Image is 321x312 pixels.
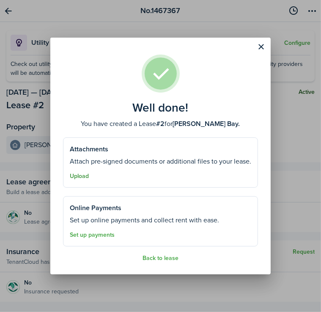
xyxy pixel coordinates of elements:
[70,144,108,154] well-done-section-title: Attachments
[70,232,115,238] a: Set up payments
[70,173,89,180] button: Upload
[173,119,240,129] b: [PERSON_NAME] Bay.
[156,119,165,129] b: #2
[143,255,178,262] button: Back to lease
[81,119,240,129] well-done-description: You have created a Lease for
[70,156,251,167] well-done-section-description: Attach pre-signed documents or additional files to your lease.
[70,215,219,225] well-done-section-description: Set up online payments and collect rent with ease.
[254,40,269,54] button: Close modal
[70,203,121,213] well-done-section-title: Online Payments
[133,101,189,115] well-done-title: Well done!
